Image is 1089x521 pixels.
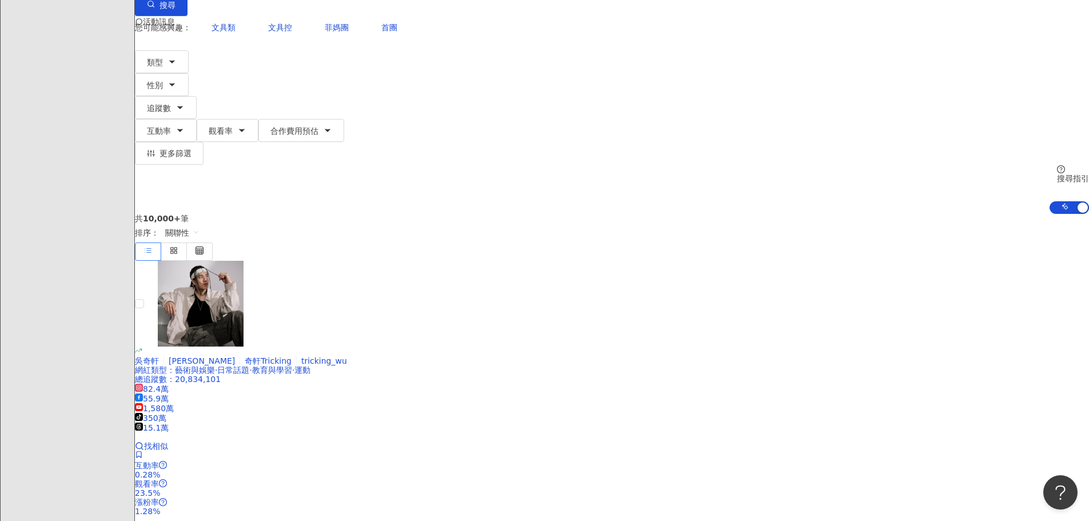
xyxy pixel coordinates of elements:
button: 首團 [369,16,409,39]
span: 82.4萬 [135,384,169,393]
span: 運動 [294,365,310,375]
button: 互動率 [135,119,197,142]
button: 更多篩選 [135,142,204,165]
span: 合作費用預估 [270,126,318,136]
span: tricking_wu [301,356,347,365]
span: 菲媽團 [325,23,349,32]
span: 文具類 [212,23,236,32]
button: 文具類 [200,16,248,39]
button: 菲媽團 [313,16,361,39]
span: 關聯性 [165,224,200,242]
span: 觀看率 [209,126,233,136]
div: 總追蹤數 ： 20,834,101 [135,375,1089,384]
div: 網紅類型 ： [135,365,1089,375]
span: 找相似 [144,442,168,451]
span: 性別 [147,81,163,90]
span: 10,000+ [143,214,181,223]
span: 日常話題 [217,365,249,375]
span: question-circle [159,461,167,469]
button: 追蹤數 [135,96,197,119]
span: question-circle [1057,165,1065,173]
span: 觀看率 [135,479,159,488]
button: 合作費用預估 [258,119,344,142]
span: 首團 [381,23,397,32]
span: 漲粉率 [135,498,159,507]
iframe: Help Scout Beacon - Open [1043,475,1078,510]
a: 找相似 [135,442,168,451]
div: 搜尋指引 [1057,174,1089,183]
span: 藝術與娛樂 [175,365,215,375]
span: question-circle [159,498,167,506]
span: 活動訊息 [143,17,175,26]
span: 15.1萬 [135,423,169,432]
span: 吳奇軒 [135,356,159,365]
span: · [215,365,217,375]
span: 奇軒Tricking [245,356,292,365]
span: 55.9萬 [135,394,169,403]
span: 1,580萬 [135,404,174,413]
span: 您可能感興趣： [135,23,191,32]
span: 互動率 [135,461,159,470]
img: KOL Avatar [158,261,244,347]
span: · [249,365,252,375]
span: question-circle [159,479,167,487]
span: 350萬 [135,413,166,423]
div: 23.5% [135,488,1089,498]
button: 文具控 [256,16,304,39]
div: 1.28% [135,507,1089,516]
button: 性別 [135,73,189,96]
span: 搜尋 [159,1,175,10]
button: 類型 [135,50,189,73]
div: 排序： [135,223,1089,242]
span: 更多篩選 [159,149,192,158]
span: [PERSON_NAME] [169,356,235,365]
div: 共 筆 [135,214,1089,223]
span: 文具控 [268,23,292,32]
span: 互動率 [147,126,171,136]
span: · [292,365,294,375]
button: 觀看率 [197,119,258,142]
span: 類型 [147,58,163,67]
span: 教育與學習 [252,365,292,375]
span: 追蹤數 [147,104,171,113]
div: 0.28% [135,470,1089,479]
